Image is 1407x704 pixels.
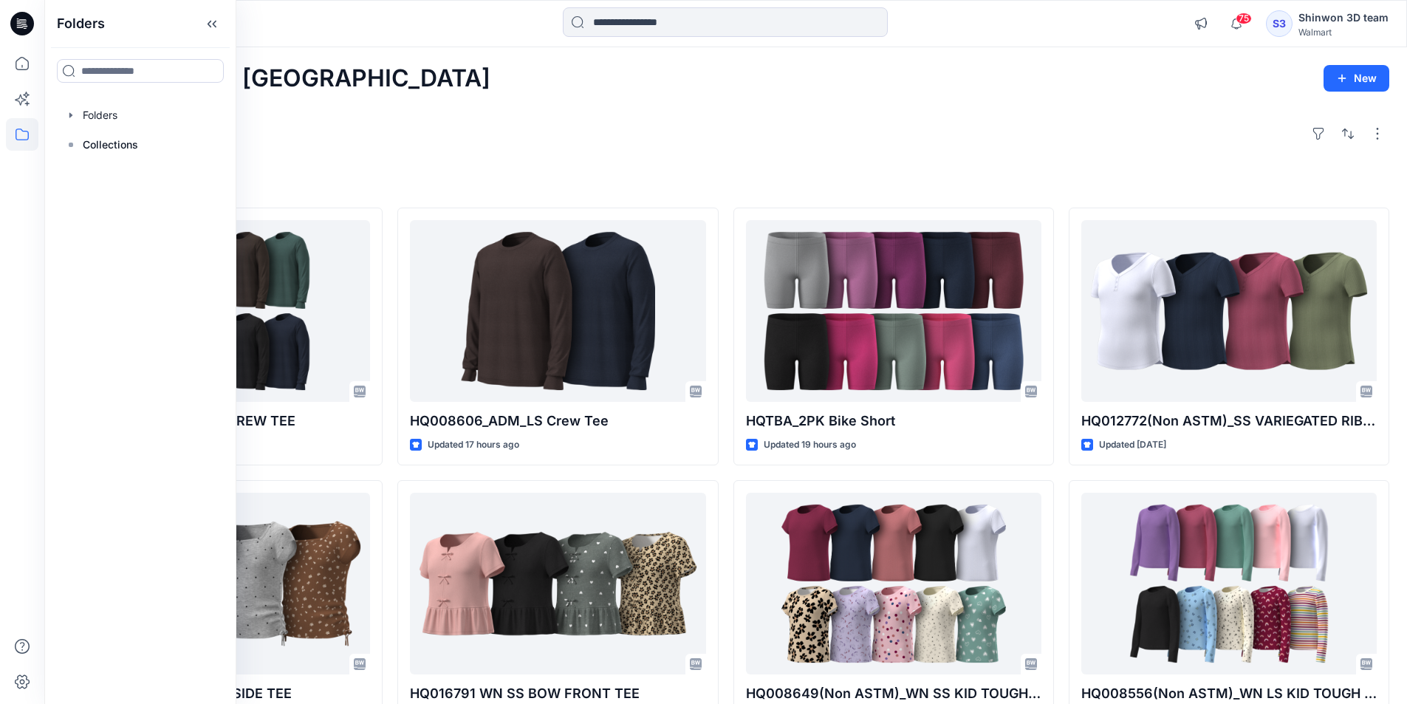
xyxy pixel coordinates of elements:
div: S3 [1266,10,1293,37]
h4: Styles [62,175,1389,193]
a: HQ012772(Non ASTM)_SS VARIEGATED RIB TEE [1081,220,1377,403]
a: HQ008556(Non ASTM)_WN LS KID TOUGH TEE [1081,493,1377,675]
p: Updated 17 hours ago [428,437,519,453]
p: Collections [83,136,138,154]
h2: Welcome back, [GEOGRAPHIC_DATA] [62,65,490,92]
a: HQ008606_ADM_LS Crew Tee [410,220,705,403]
p: HQ008556(Non ASTM)_WN LS KID TOUGH TEE [1081,683,1377,704]
p: Updated [DATE] [1099,437,1166,453]
p: HQ016791 WN SS BOW FRONT TEE [410,683,705,704]
p: HQ008649(Non ASTM)_WN SS KID TOUGH TEE [746,683,1041,704]
p: Updated 19 hours ago [764,437,856,453]
div: Walmart [1298,27,1389,38]
span: 75 [1236,13,1252,24]
a: HQ008649(Non ASTM)_WN SS KID TOUGH TEE [746,493,1041,675]
p: HQ012772(Non ASTM)_SS VARIEGATED RIB TEE [1081,411,1377,431]
a: HQ016791 WN SS BOW FRONT TEE [410,493,705,675]
p: HQTBA_2PK Bike Short [746,411,1041,431]
a: HQTBA_2PK Bike Short [746,220,1041,403]
button: New [1324,65,1389,92]
p: HQ008606_ADM_LS Crew Tee [410,411,705,431]
div: Shinwon 3D team [1298,9,1389,27]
